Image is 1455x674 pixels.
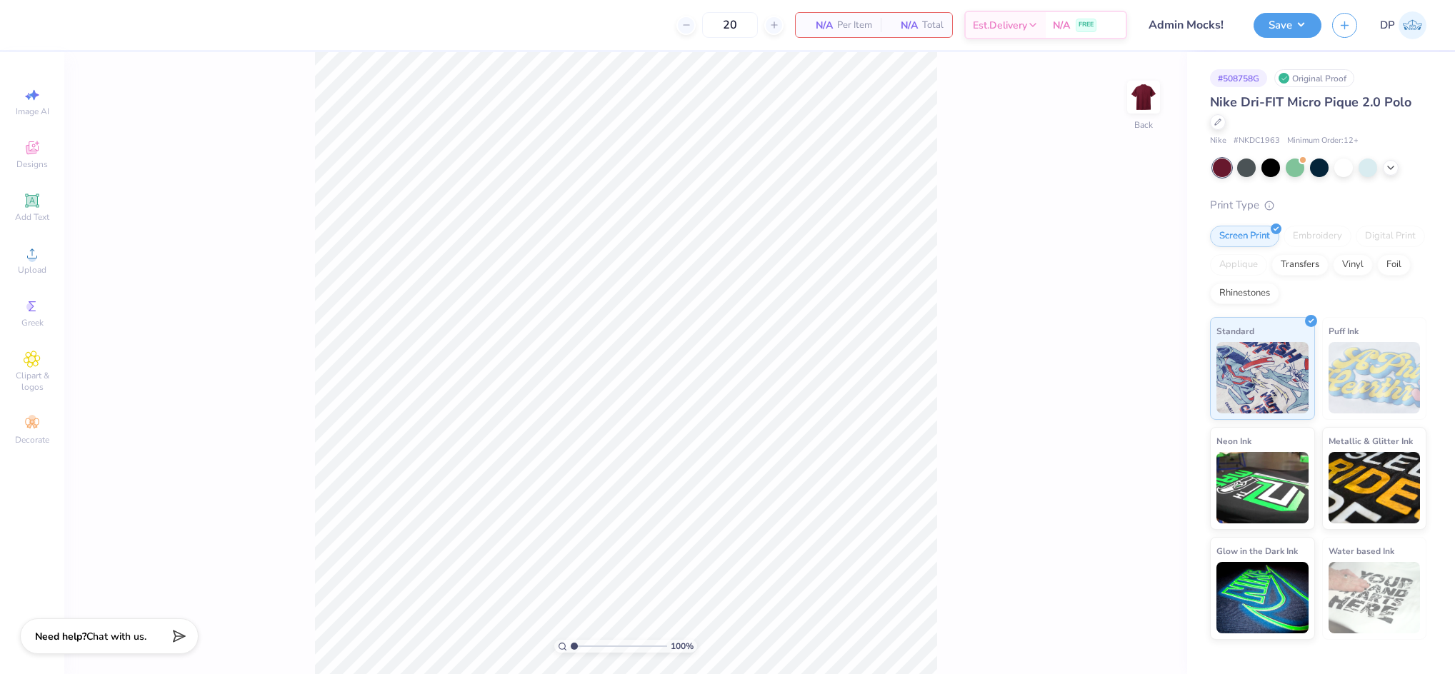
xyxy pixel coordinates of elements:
div: Embroidery [1284,226,1351,247]
div: Rhinestones [1210,283,1279,304]
img: Puff Ink [1329,342,1421,413]
span: Standard [1216,323,1254,338]
div: Applique [1210,254,1267,276]
span: Glow in the Dark Ink [1216,543,1298,558]
div: Foil [1377,254,1411,276]
div: Back [1134,119,1153,131]
button: Save [1254,13,1321,38]
span: 100 % [671,640,694,653]
span: Chat with us. [86,630,146,643]
img: Glow in the Dark Ink [1216,562,1309,633]
span: Water based Ink [1329,543,1394,558]
img: Darlene Padilla [1399,11,1426,39]
span: Per Item [837,18,872,33]
span: Minimum Order: 12 + [1287,135,1359,147]
span: Neon Ink [1216,433,1251,448]
span: Greek [21,317,44,328]
div: Vinyl [1333,254,1373,276]
img: Back [1129,83,1158,111]
div: Digital Print [1356,226,1425,247]
div: Screen Print [1210,226,1279,247]
span: N/A [889,18,918,33]
input: Untitled Design [1138,11,1243,39]
span: Est. Delivery [973,18,1027,33]
span: DP [1380,17,1395,34]
span: Total [922,18,944,33]
a: DP [1380,11,1426,39]
span: FREE [1079,20,1094,30]
span: N/A [1053,18,1070,33]
span: Upload [18,264,46,276]
div: Original Proof [1274,69,1354,87]
div: Print Type [1210,197,1426,213]
input: – – [702,12,758,38]
span: Clipart & logos [7,370,57,393]
div: Transfers [1271,254,1329,276]
span: Image AI [16,106,49,117]
span: Puff Ink [1329,323,1359,338]
img: Neon Ink [1216,452,1309,523]
div: # 508758G [1210,69,1267,87]
span: N/A [804,18,833,33]
strong: Need help? [35,630,86,643]
span: Designs [16,159,48,170]
img: Water based Ink [1329,562,1421,633]
img: Metallic & Glitter Ink [1329,452,1421,523]
span: Nike [1210,135,1226,147]
span: Nike Dri-FIT Micro Pique 2.0 Polo [1210,94,1411,111]
span: Add Text [15,211,49,223]
img: Standard [1216,342,1309,413]
span: Metallic & Glitter Ink [1329,433,1413,448]
span: Decorate [15,434,49,446]
span: # NKDC1963 [1234,135,1280,147]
